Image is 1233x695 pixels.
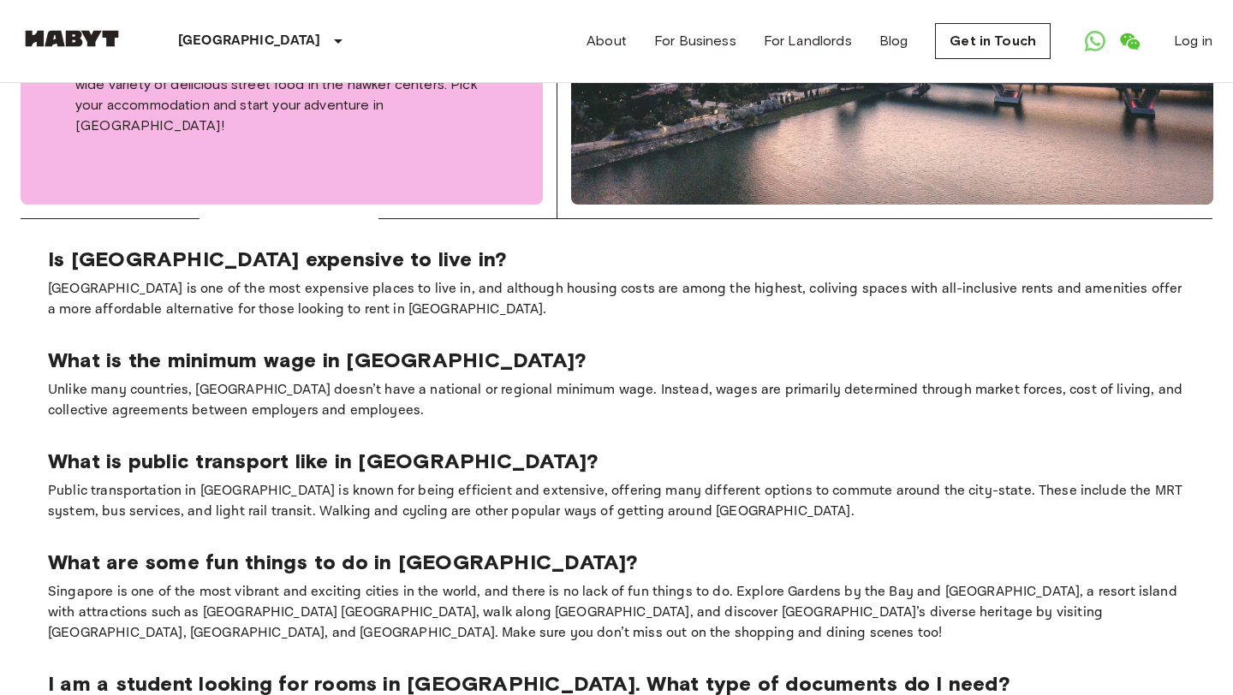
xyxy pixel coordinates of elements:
p: Unlike many countries, [GEOGRAPHIC_DATA] doesn’t have a national or regional minimum wage. Instea... [48,380,1185,421]
p: What are some fun things to do in [GEOGRAPHIC_DATA]? [48,549,1185,575]
p: [GEOGRAPHIC_DATA] [178,31,321,51]
a: About [587,31,627,51]
a: Log in [1174,31,1212,51]
p: What is the minimum wage in [GEOGRAPHIC_DATA]? [48,347,1185,373]
a: Blog [879,31,908,51]
p: What is public transport like in [GEOGRAPHIC_DATA]? [48,448,1185,474]
p: Is [GEOGRAPHIC_DATA] expensive to live in? [48,247,1185,272]
p: Public transportation in [GEOGRAPHIC_DATA] is known for being efficient and extensive, offering m... [48,481,1185,522]
a: For Business [654,31,736,51]
a: Open WeChat [1112,24,1147,58]
a: For Landlords [764,31,852,51]
p: Singapore is one of the most vibrant and exciting cities in the world, and there is no lack of fu... [48,582,1185,644]
a: Open WhatsApp [1078,24,1112,58]
img: Habyt [21,30,123,47]
a: Get in Touch [935,23,1051,59]
p: [GEOGRAPHIC_DATA] is one of the most expensive places to live in, and although housing costs are ... [48,279,1185,320]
